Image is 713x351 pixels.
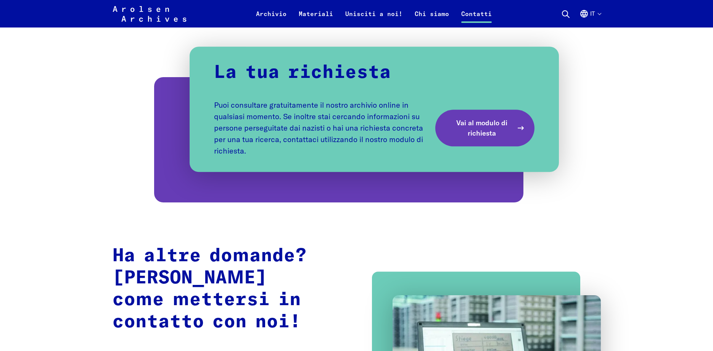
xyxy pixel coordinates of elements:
[250,5,498,23] nav: Primaria
[214,99,428,157] p: Puoi consultare gratuitamente il nostro archivio online in qualsiasi momento. Se inoltre stai cer...
[250,9,293,27] a: Archivio
[113,247,307,331] strong: Ha altre domande? [PERSON_NAME] come mettersi in contatto con noi!
[409,9,455,27] a: Chi siamo
[435,110,534,146] a: Vai al modulo di richiesta
[579,9,601,27] button: Italiano, selezione lingua
[451,118,513,138] span: Vai al modulo di richiesta
[339,9,409,27] a: Unisciti a noi!
[214,64,391,82] strong: La tua richiesta
[455,9,498,27] a: Contatti
[293,9,339,27] a: Materiali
